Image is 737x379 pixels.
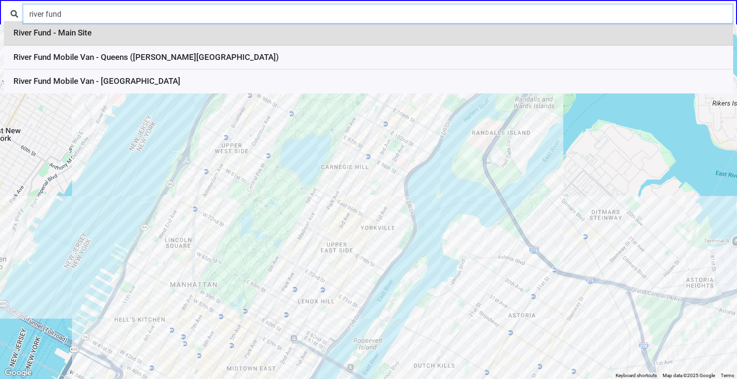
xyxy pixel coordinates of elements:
span: Map data ©2025 Google [663,373,715,378]
button: Keyboard shortcuts [616,372,657,379]
li: River Fund Mobile Van - [GEOGRAPHIC_DATA] [4,69,733,93]
li: River Fund - Main Site [4,21,733,46]
input: Type the organization name or drop a pin [24,5,732,23]
a: Terms (opens in new tab) [721,373,734,378]
a: Open this area in Google Maps (opens a new window) [2,367,34,379]
img: Google [2,367,34,379]
li: River Fund Mobile Van - Queens ([PERSON_NAME][GEOGRAPHIC_DATA]) [4,46,733,70]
